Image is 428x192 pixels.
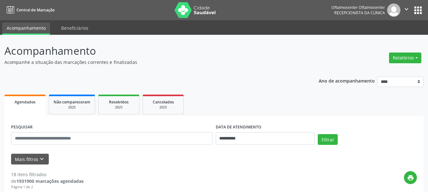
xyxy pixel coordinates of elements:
i:  [403,6,410,13]
div: Oftalmocenter Oftalmocenter [331,5,385,10]
a: Beneficiários [57,22,93,34]
button: Relatórios [389,53,421,63]
a: Central de Marcação [4,5,54,15]
span: Central de Marcação [16,7,54,13]
div: 18 itens filtrados [11,171,84,178]
strong: 1931900 marcações agendadas [16,178,84,184]
button: Mais filtroskeyboard_arrow_down [11,154,49,165]
p: Acompanhamento [4,43,298,59]
span: Agendados [15,99,35,105]
button: apps [412,5,424,16]
span: Resolvidos [109,99,129,105]
button: print [404,171,417,184]
div: 2025 [54,105,90,110]
div: 2025 [147,105,179,110]
i: print [407,174,414,181]
label: PESQUISAR [11,122,33,132]
img: img [387,3,400,17]
span: Não compareceram [54,99,90,105]
span: Recepcionista da clínica [334,10,385,15]
span: Cancelados [153,99,174,105]
div: Página 1 de 2 [11,184,84,190]
p: Acompanhe a situação das marcações correntes e finalizadas [4,59,298,65]
div: de [11,178,84,184]
label: DATA DE ATENDIMENTO [216,122,261,132]
button:  [400,3,412,17]
p: Ano de acompanhamento [319,77,375,84]
a: Acompanhamento [2,22,50,35]
button: Filtrar [318,134,338,145]
i: keyboard_arrow_down [38,156,45,163]
div: 2025 [103,105,135,110]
